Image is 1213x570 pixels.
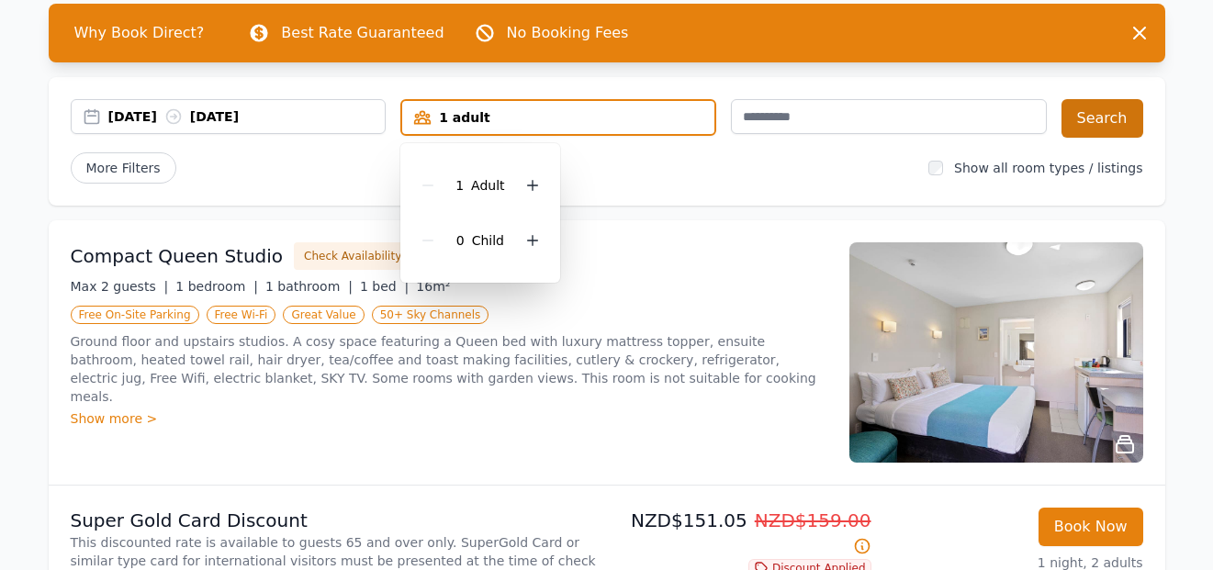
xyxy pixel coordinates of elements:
span: 1 [455,178,464,193]
span: Adult [471,178,504,193]
span: 50+ Sky Channels [372,306,489,324]
h3: Compact Queen Studio [71,243,284,269]
span: 0 [456,233,465,248]
span: Why Book Direct? [60,15,219,51]
button: Search [1061,99,1143,138]
div: Show more > [71,409,827,428]
p: Super Gold Card Discount [71,508,600,533]
div: 1 adult [402,108,714,127]
p: Best Rate Guaranteed [281,22,444,44]
div: [DATE] [DATE] [108,107,386,126]
span: 1 bed | [360,279,409,294]
span: 16m² [416,279,450,294]
span: Max 2 guests | [71,279,169,294]
span: NZD$159.00 [755,509,871,531]
span: Child [472,233,504,248]
p: Ground floor and upstairs studios. A cosy space featuring a Queen bed with luxury mattress topper... [71,332,827,406]
button: Check Availability [294,242,411,270]
span: Free Wi-Fi [207,306,276,324]
label: Show all room types / listings [954,161,1142,175]
span: 1 bedroom | [175,279,258,294]
span: More Filters [71,152,176,184]
p: No Booking Fees [507,22,629,44]
p: NZD$151.05 [614,508,871,559]
span: 1 bathroom | [265,279,353,294]
button: Book Now [1039,508,1143,546]
span: Free On-Site Parking [71,306,199,324]
span: Great Value [283,306,364,324]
